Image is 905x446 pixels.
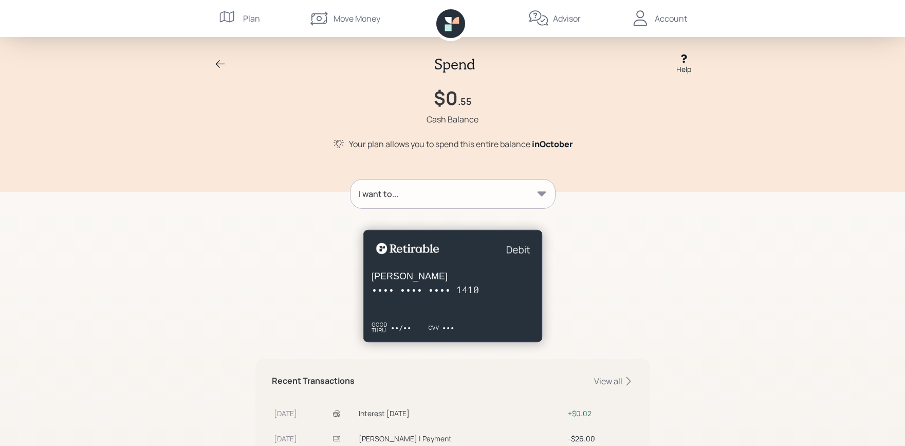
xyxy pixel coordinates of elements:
div: [DATE] [274,433,328,444]
h4: .55 [458,96,472,108]
h2: Spend [434,56,475,73]
div: [DATE] [274,408,328,419]
div: Your plan allows you to spend this entire balance [349,138,573,150]
span: in October [532,138,573,150]
div: Help [676,64,691,75]
div: Interest [DATE] [359,408,564,419]
div: Move Money [334,12,380,25]
div: View all [594,376,634,387]
div: Account [655,12,687,25]
div: Cash Balance [427,113,478,126]
div: Plan [243,12,260,25]
div: $0.02 [568,408,631,419]
h1: $0 [434,87,458,109]
div: I want to... [359,188,398,200]
div: Advisor [553,12,581,25]
h5: Recent Transactions [272,376,355,386]
div: $26.00 [568,433,631,444]
div: [PERSON_NAME] | Payment [359,433,564,444]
